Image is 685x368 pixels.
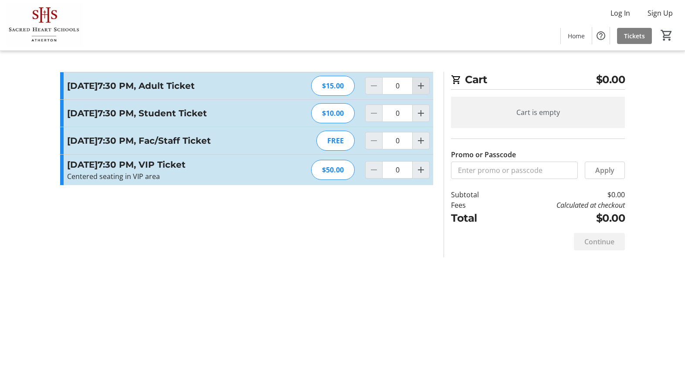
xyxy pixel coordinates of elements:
[451,162,578,179] input: Enter promo or passcode
[648,8,673,18] span: Sign Up
[311,76,355,96] div: $15.00
[617,28,652,44] a: Tickets
[451,189,502,200] td: Subtotal
[451,210,502,226] td: Total
[502,200,625,210] td: Calculated at checkout
[592,27,610,44] button: Help
[382,132,413,149] input: Friday, Oct 24, 2025 @7:30 PM, Fac/Staff Ticket Quantity
[311,160,355,180] div: $50.00
[67,134,258,147] h3: [DATE]7:30 PM, Fac/Staff Ticket
[451,72,625,90] h2: Cart
[413,162,429,178] button: Increment by one
[624,31,645,41] span: Tickets
[413,105,429,122] button: Increment by one
[67,107,258,120] h3: [DATE]7:30 PM, Student Ticket
[610,8,630,18] span: Log In
[596,72,625,88] span: $0.00
[311,103,355,123] div: $10.00
[641,6,680,20] button: Sign Up
[67,158,258,171] h3: [DATE]7:30 PM, VIP Ticket
[585,162,625,179] button: Apply
[451,97,625,128] div: Cart is empty
[413,132,429,149] button: Increment by one
[67,79,258,92] h3: [DATE]7:30 PM, Adult Ticket
[67,171,258,182] p: Centered seating in VIP area
[382,77,413,95] input: Friday, Oct 24, 2025 @7:30 PM, Adult Ticket Quantity
[604,6,637,20] button: Log In
[5,3,83,47] img: Sacred Heart Schools, Atherton's Logo
[659,27,675,43] button: Cart
[316,131,355,151] div: FREE
[382,105,413,122] input: Friday, Oct 24, 2025 @7:30 PM, Student Ticket Quantity
[451,200,502,210] td: Fees
[595,165,614,176] span: Apply
[561,28,592,44] a: Home
[568,31,585,41] span: Home
[502,210,625,226] td: $0.00
[382,161,413,179] input: Friday, Oct 24, 2025 @7:30 PM, VIP Ticket Quantity
[502,189,625,200] td: $0.00
[451,149,516,160] label: Promo or Passcode
[413,78,429,94] button: Increment by one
